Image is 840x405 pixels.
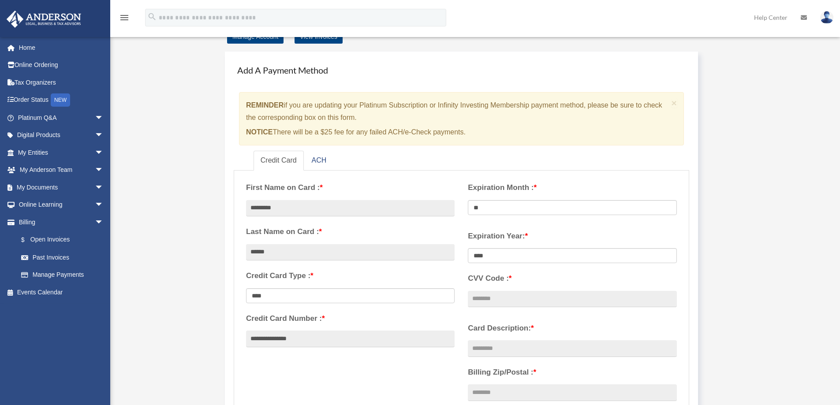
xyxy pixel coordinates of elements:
a: My Entitiesarrow_drop_down [6,144,117,161]
label: Expiration Month : [468,181,676,194]
span: arrow_drop_down [95,213,112,231]
a: Online Learningarrow_drop_down [6,196,117,214]
a: Order StatusNEW [6,91,117,109]
a: Online Ordering [6,56,117,74]
i: search [147,12,157,22]
i: menu [119,12,130,23]
a: Events Calendar [6,283,117,301]
a: Home [6,39,117,56]
strong: REMINDER [246,101,284,109]
label: Credit Card Number : [246,312,455,325]
a: Credit Card [254,151,304,171]
h4: Add A Payment Method [234,60,689,80]
label: Billing Zip/Postal : [468,366,676,379]
label: First Name on Card : [246,181,455,194]
a: Past Invoices [12,249,117,266]
div: if you are updating your Platinum Subscription or Infinity Investing Membership payment method, p... [239,92,684,145]
div: NEW [51,93,70,107]
a: My Anderson Teamarrow_drop_down [6,161,117,179]
img: Anderson Advisors Platinum Portal [4,11,84,28]
img: User Pic [820,11,833,24]
p: There will be a $25 fee for any failed ACH/e-Check payments. [246,126,668,138]
span: arrow_drop_down [95,196,112,214]
a: Digital Productsarrow_drop_down [6,126,117,144]
span: × [672,98,677,108]
a: My Documentsarrow_drop_down [6,178,117,196]
span: arrow_drop_down [95,109,112,127]
a: $Open Invoices [12,231,117,249]
label: CVV Code : [468,272,676,285]
a: Platinum Q&Aarrow_drop_down [6,109,117,126]
a: menu [119,15,130,23]
button: Close [672,98,677,108]
label: Expiration Year: [468,230,676,243]
span: arrow_drop_down [95,178,112,197]
label: Last Name on Card : [246,225,455,238]
a: Tax Organizers [6,74,117,91]
span: $ [26,234,30,245]
a: Billingarrow_drop_down [6,213,117,231]
label: Credit Card Type : [246,269,455,282]
label: Card Description: [468,322,676,335]
a: ACH [305,151,334,171]
span: arrow_drop_down [95,126,112,145]
span: arrow_drop_down [95,144,112,162]
a: Manage Payments [12,266,112,284]
strong: NOTICE [246,128,273,136]
span: arrow_drop_down [95,161,112,179]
